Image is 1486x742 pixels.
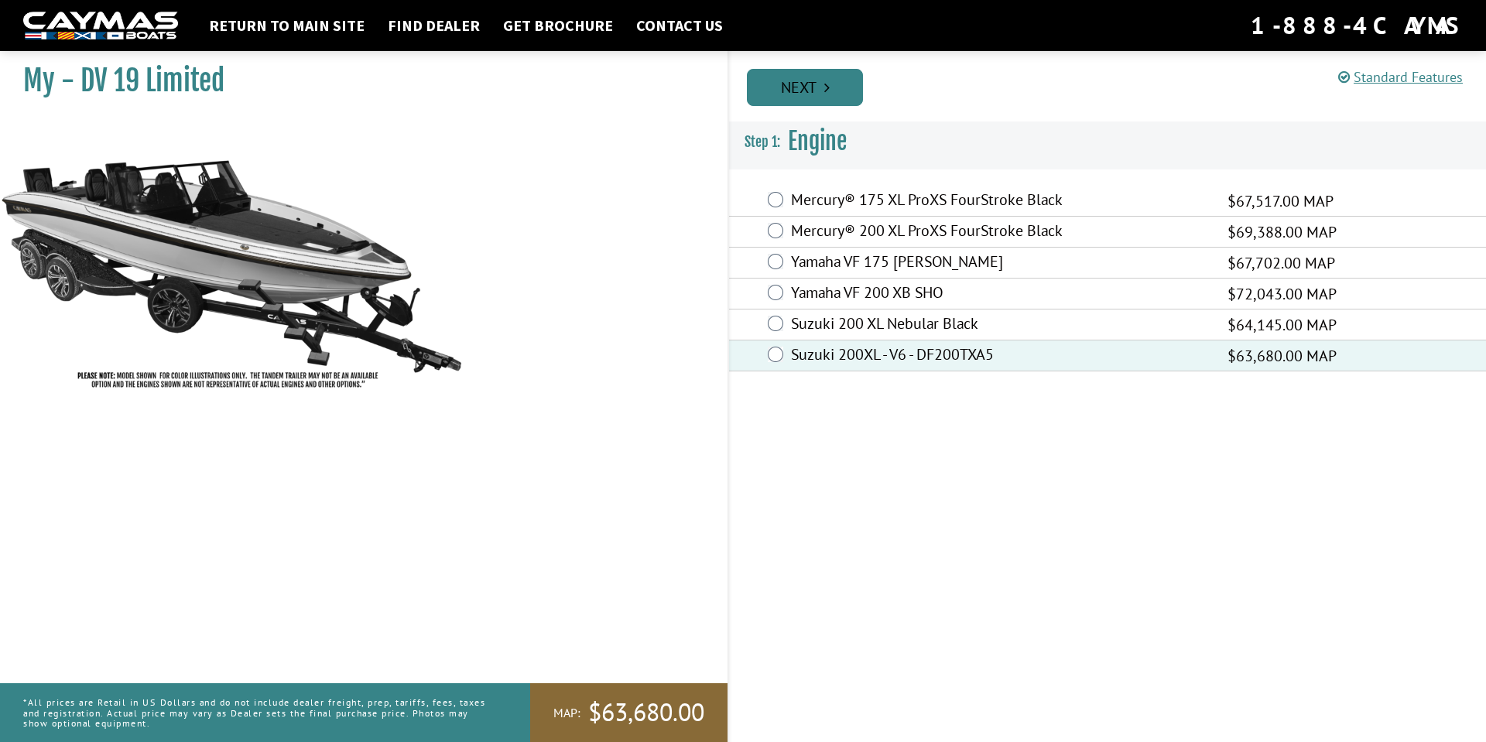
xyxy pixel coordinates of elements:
img: white-logo-c9c8dbefe5ff5ceceb0f0178aa75bf4bb51f6bca0971e226c86eb53dfe498488.png [23,12,178,40]
a: Next [747,69,863,106]
span: $64,145.00 MAP [1227,313,1337,337]
label: Yamaha VF 200 XB SHO [791,283,1208,306]
a: Contact Us [628,15,731,36]
a: Return to main site [201,15,372,36]
label: Yamaha VF 175 [PERSON_NAME] [791,252,1208,275]
a: Find Dealer [380,15,488,36]
a: Standard Features [1338,68,1463,86]
span: $72,043.00 MAP [1227,282,1337,306]
span: MAP: [553,705,580,721]
span: $69,388.00 MAP [1227,221,1337,244]
p: *All prices are Retail in US Dollars and do not include dealer freight, prep, tariffs, fees, taxe... [23,689,495,736]
a: MAP:$63,680.00 [530,683,728,742]
label: Mercury® 175 XL ProXS FourStroke Black [791,190,1208,213]
label: Suzuki 200 XL Nebular Black [791,314,1208,337]
label: Suzuki 200XL - V6 - DF200TXA5 [791,345,1208,368]
ul: Pagination [743,67,1486,106]
span: $63,680.00 MAP [1227,344,1337,368]
h3: Engine [729,113,1486,170]
span: $67,517.00 MAP [1227,190,1334,213]
span: $63,680.00 [588,696,704,729]
label: Mercury® 200 XL ProXS FourStroke Black [791,221,1208,244]
span: $67,702.00 MAP [1227,251,1335,275]
a: Get Brochure [495,15,621,36]
div: 1-888-4CAYMAS [1251,9,1463,43]
h1: My - DV 19 Limited [23,63,689,98]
